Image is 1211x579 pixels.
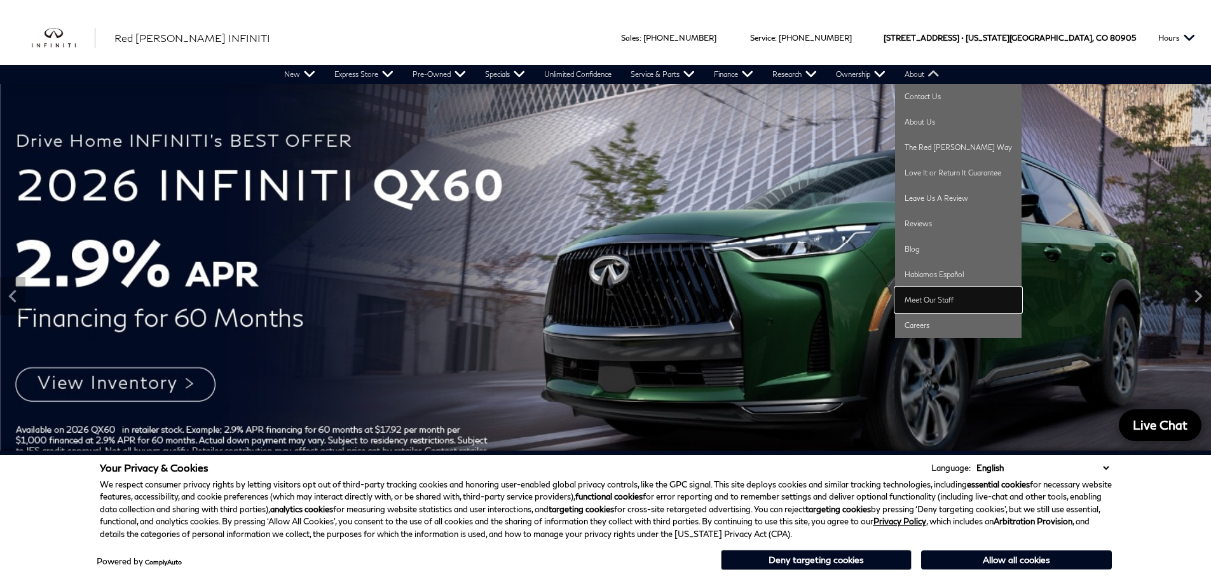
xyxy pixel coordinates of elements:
a: Express Store [325,65,403,84]
a: Finance [704,65,763,84]
a: ComplyAuto [145,558,182,566]
a: Love It or Return It Guarantee [895,160,1022,186]
span: Live Chat [1126,417,1194,433]
a: Pre-Owned [403,65,476,84]
a: Red [PERSON_NAME] INFINITI [114,31,270,46]
a: Hablamos Español [895,262,1022,287]
span: : [640,33,641,43]
span: Red [PERSON_NAME] INFINITI [114,32,270,44]
a: New [275,65,325,84]
nav: Main Navigation [275,65,949,84]
strong: targeting cookies [805,504,871,514]
div: Powered by [97,557,182,566]
a: Live Chat [1119,409,1201,441]
span: : [775,33,777,43]
strong: analytics cookies [270,504,333,514]
div: Language: [931,464,971,472]
a: Service & Parts [621,65,704,84]
a: [PHONE_NUMBER] [643,33,716,43]
a: [STREET_ADDRESS] • [US_STATE][GEOGRAPHIC_DATA], CO 80905 [884,33,1136,43]
a: Ownership [826,65,895,84]
a: About Us [895,109,1022,135]
strong: targeting cookies [549,504,614,514]
strong: Arbitration Provision [994,516,1072,526]
a: [PHONE_NUMBER] [779,33,852,43]
span: 80905 [1110,11,1136,65]
strong: essential cookies [967,479,1030,489]
a: About [895,65,949,84]
a: Blog [895,236,1022,262]
a: Meet Our Staff [895,287,1022,313]
img: INFINITI [32,28,95,48]
span: Service [750,33,775,43]
span: Your Privacy & Cookies [100,461,209,473]
a: Unlimited Confidence [535,65,621,84]
a: Privacy Policy [873,516,926,526]
a: Careers [895,313,1022,338]
a: Specials [476,65,535,84]
span: [US_STATE][GEOGRAPHIC_DATA], [966,11,1094,65]
a: infiniti [32,28,95,48]
button: Open the hours dropdown [1152,11,1201,65]
button: Allow all cookies [921,550,1112,569]
select: Language Select [973,461,1112,474]
a: Contact Us [895,84,1022,109]
span: CO [1096,11,1108,65]
span: [STREET_ADDRESS] • [884,11,964,65]
strong: functional cookies [575,491,643,501]
a: The Red [PERSON_NAME] Way [895,135,1022,160]
a: Research [763,65,826,84]
p: We respect consumer privacy rights by letting visitors opt out of third-party tracking cookies an... [100,479,1112,541]
button: Deny targeting cookies [721,550,912,570]
a: Leave Us A Review [895,186,1022,211]
a: Reviews [895,211,1022,236]
div: Next [1186,277,1211,315]
span: Sales [621,33,640,43]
